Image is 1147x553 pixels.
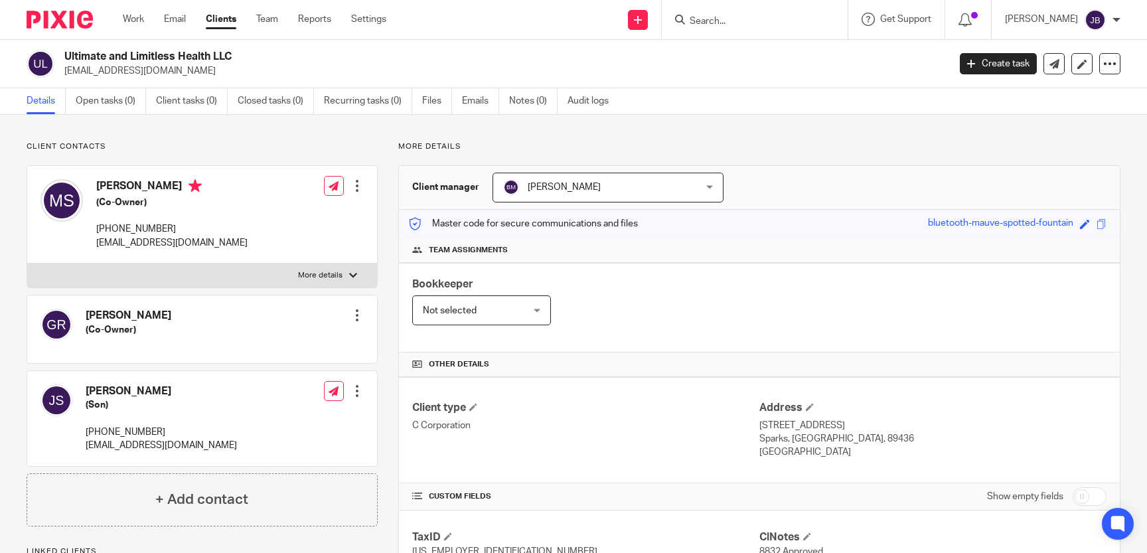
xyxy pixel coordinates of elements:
a: Client tasks (0) [156,88,228,114]
p: [STREET_ADDRESS] [759,419,1107,432]
span: Other details [429,359,489,370]
i: Primary [189,179,202,193]
img: svg%3E [40,384,72,416]
h2: Ultimate and Limitless Health LLC [64,50,765,64]
span: Get Support [880,15,931,24]
img: svg%3E [40,179,83,222]
h4: TaxID [412,530,759,544]
p: [EMAIL_ADDRESS][DOMAIN_NAME] [64,64,940,78]
h4: + Add contact [155,489,248,510]
a: Clients [206,13,236,26]
h4: [PERSON_NAME] [86,384,237,398]
span: [PERSON_NAME] [528,183,601,192]
a: Details [27,88,66,114]
a: Emails [462,88,499,114]
a: Team [256,13,278,26]
h4: Client type [412,401,759,415]
h5: (Son) [86,398,237,412]
a: Settings [351,13,386,26]
p: [GEOGRAPHIC_DATA] [759,445,1107,459]
a: Audit logs [568,88,619,114]
a: Work [123,13,144,26]
span: Bookkeeper [412,279,473,289]
a: Open tasks (0) [76,88,146,114]
span: Not selected [423,306,477,315]
h4: ClNotes [759,530,1107,544]
p: Master code for secure communications and files [409,217,638,230]
a: Reports [298,13,331,26]
img: svg%3E [27,50,54,78]
img: svg%3E [1085,9,1106,31]
p: Sparks, [GEOGRAPHIC_DATA], 89436 [759,432,1107,445]
p: [PERSON_NAME] [1005,13,1078,26]
h5: (Co-Owner) [86,323,171,337]
span: Team assignments [429,245,508,256]
h5: (Co-Owner) [96,196,248,209]
h4: CUSTOM FIELDS [412,491,759,502]
a: Email [164,13,186,26]
p: [PHONE_NUMBER] [96,222,248,236]
p: C Corporation [412,419,759,432]
img: Pixie [27,11,93,29]
h4: Address [759,401,1107,415]
h3: Client manager [412,181,479,194]
h4: [PERSON_NAME] [96,179,248,196]
a: Closed tasks (0) [238,88,314,114]
p: [EMAIL_ADDRESS][DOMAIN_NAME] [86,439,237,452]
p: More details [298,270,343,281]
p: Client contacts [27,141,378,152]
div: bluetooth-mauve-spotted-fountain [928,216,1073,232]
input: Search [688,16,808,28]
a: Recurring tasks (0) [324,88,412,114]
img: svg%3E [40,309,72,341]
a: Create task [960,53,1037,74]
a: Notes (0) [509,88,558,114]
label: Show empty fields [987,490,1063,503]
img: svg%3E [503,179,519,195]
p: [EMAIL_ADDRESS][DOMAIN_NAME] [96,236,248,250]
h4: [PERSON_NAME] [86,309,171,323]
p: More details [398,141,1120,152]
a: Files [422,88,452,114]
p: [PHONE_NUMBER] [86,426,237,439]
